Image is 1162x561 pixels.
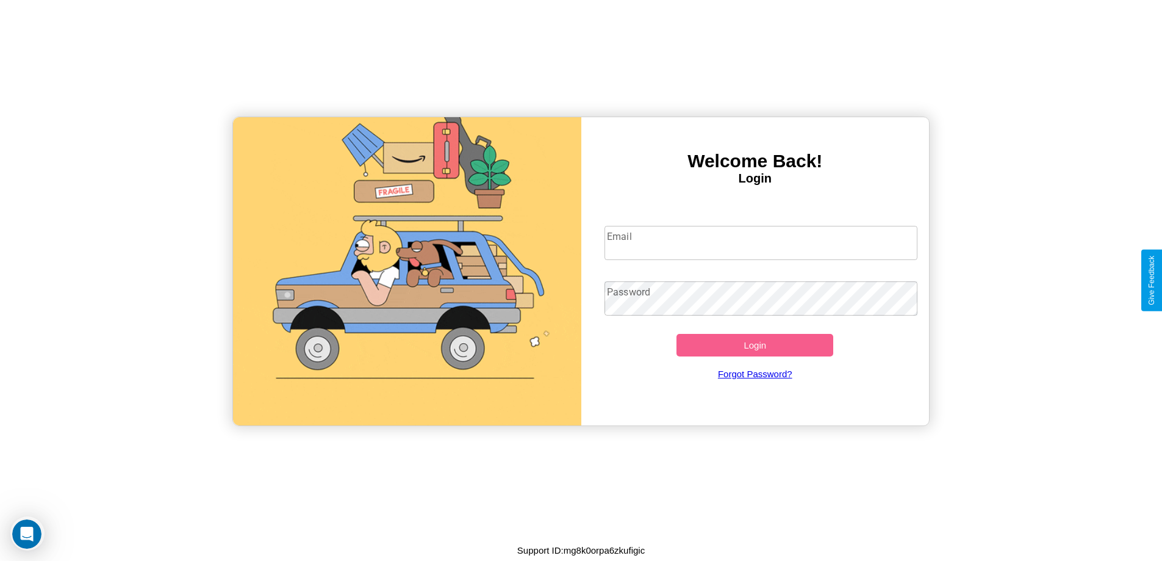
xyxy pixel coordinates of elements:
button: Login [676,334,833,357]
h3: Welcome Back! [581,151,930,172]
div: Give Feedback [1147,256,1156,305]
p: Support ID: mg8k0orpa6zkufigic [517,542,645,559]
img: gif [233,117,581,425]
h4: Login [581,172,930,186]
iframe: Intercom live chat discovery launcher [10,516,45,551]
a: Forgot Password? [598,357,911,391]
iframe: Intercom live chat [12,519,41,549]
